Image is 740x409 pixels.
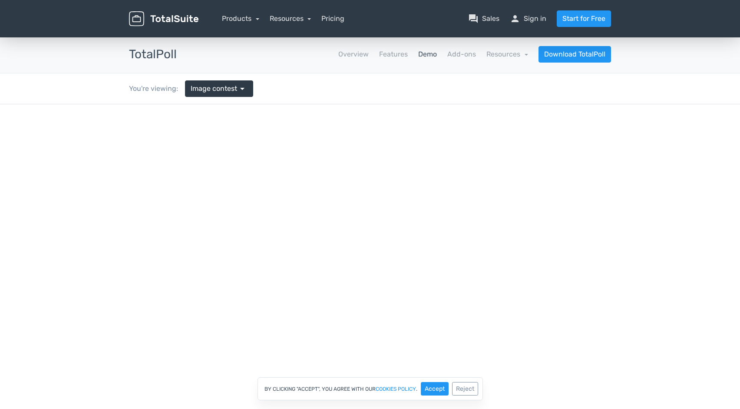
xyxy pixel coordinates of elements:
[129,11,198,27] img: TotalSuite for WordPress
[452,382,478,396] button: Reject
[510,13,520,24] span: person
[557,10,611,27] a: Start for Free
[379,49,408,60] a: Features
[447,49,476,60] a: Add-ons
[421,382,449,396] button: Accept
[270,14,311,23] a: Resources
[510,13,546,24] a: personSign in
[468,13,479,24] span: question_answer
[129,48,177,61] h3: TotalPoll
[486,50,528,58] a: Resources
[237,83,248,94] span: arrow_drop_down
[185,80,253,97] a: Image contest arrow_drop_down
[338,49,369,60] a: Overview
[191,83,237,94] span: Image contest
[418,49,437,60] a: Demo
[321,13,344,24] a: Pricing
[258,377,483,400] div: By clicking "Accept", you agree with our .
[538,46,611,63] a: Download TotalPoll
[376,386,416,392] a: cookies policy
[129,83,185,94] div: You're viewing:
[222,14,259,23] a: Products
[468,13,499,24] a: question_answerSales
